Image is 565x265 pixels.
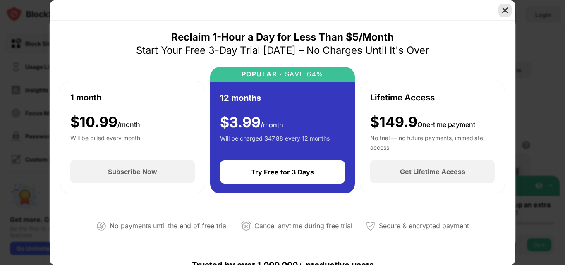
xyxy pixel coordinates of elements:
[96,221,106,231] img: not-paying
[251,168,314,176] div: Try Free for 3 Days
[254,220,352,232] div: Cancel anytime during free trial
[379,220,469,232] div: Secure & encrypted payment
[220,92,261,104] div: 12 months
[282,70,324,78] div: SAVE 64%
[220,114,283,131] div: $ 3.99
[136,44,429,57] div: Start Your Free 3-Day Trial [DATE] – No Charges Until It's Over
[70,91,101,104] div: 1 month
[110,220,228,232] div: No payments until the end of free trial
[261,121,283,129] span: /month
[241,221,251,231] img: cancel-anytime
[366,221,376,231] img: secured-payment
[370,114,475,131] div: $149.9
[70,114,140,131] div: $ 10.99
[117,120,140,129] span: /month
[220,134,330,150] div: Will be charged $47.88 every 12 months
[400,167,465,176] div: Get Lifetime Access
[108,167,157,176] div: Subscribe Now
[171,31,394,44] div: Reclaim 1-Hour a Day for Less Than $5/Month
[242,70,282,78] div: POPULAR ·
[370,91,435,104] div: Lifetime Access
[70,134,140,150] div: Will be billed every month
[370,134,495,150] div: No trial — no future payments, immediate access
[417,120,475,129] span: One-time payment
